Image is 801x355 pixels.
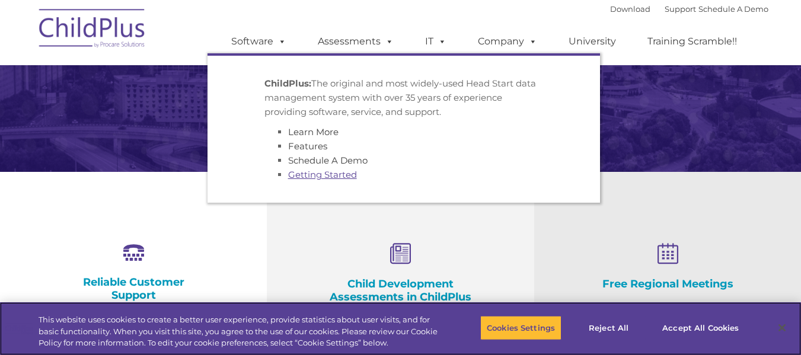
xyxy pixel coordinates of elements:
[165,127,215,136] span: Phone number
[165,78,201,87] span: Last name
[288,140,327,152] a: Features
[557,30,628,53] a: University
[33,1,152,60] img: ChildPlus by Procare Solutions
[264,78,311,89] strong: ChildPlus:
[264,76,543,119] p: The original and most widely-used Head Start data management system with over 35 years of experie...
[326,277,474,303] h4: Child Development Assessments in ChildPlus
[59,276,208,302] h4: Reliable Customer Support
[288,155,368,166] a: Schedule A Demo
[636,30,749,53] a: Training Scramble!!
[39,314,441,349] div: This website uses cookies to create a better user experience, provide statistics about user visit...
[610,4,650,14] a: Download
[656,315,745,340] button: Accept All Cookies
[698,4,768,14] a: Schedule A Demo
[593,277,742,290] h4: Free Regional Meetings
[466,30,549,53] a: Company
[288,169,357,180] a: Getting Started
[610,4,768,14] font: |
[219,30,298,53] a: Software
[306,30,406,53] a: Assessments
[413,30,458,53] a: IT
[480,315,561,340] button: Cookies Settings
[769,315,795,341] button: Close
[665,4,696,14] a: Support
[288,126,339,137] a: Learn More
[572,315,646,340] button: Reject All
